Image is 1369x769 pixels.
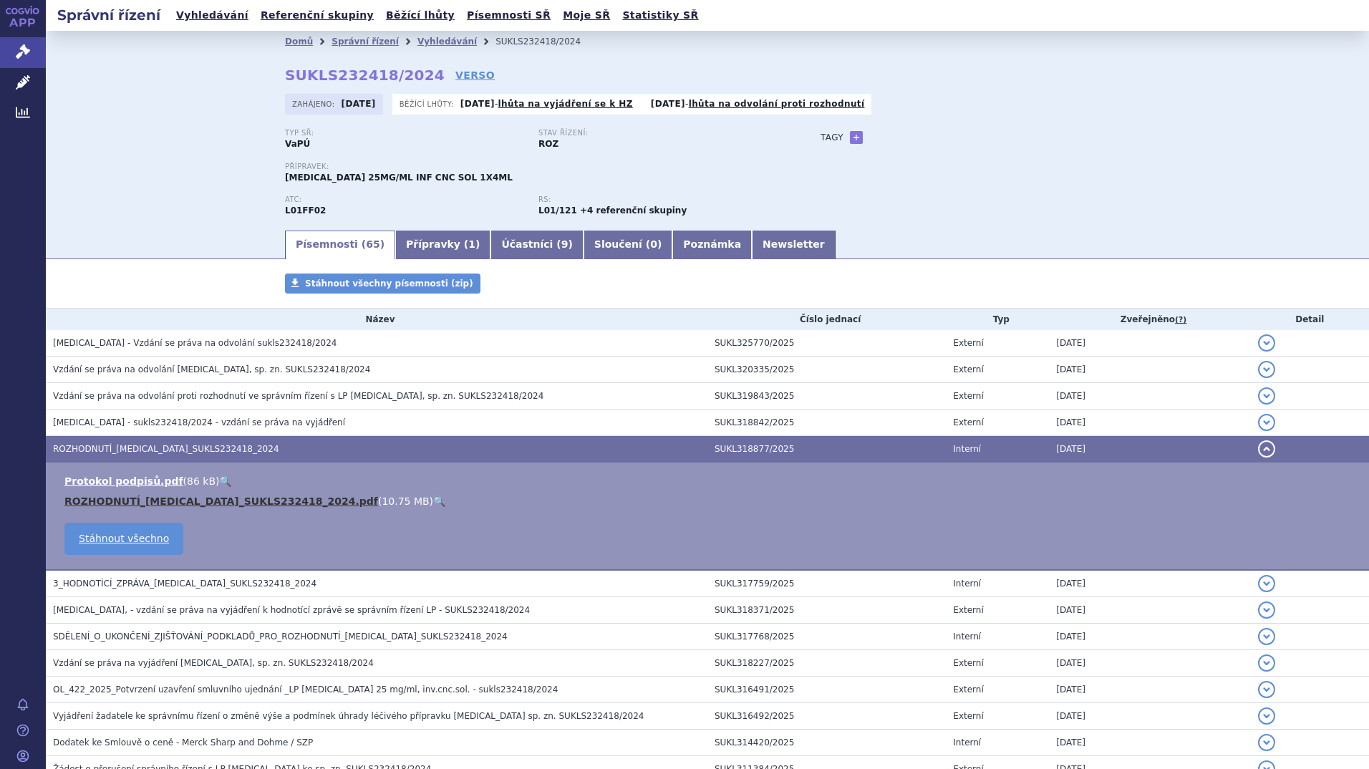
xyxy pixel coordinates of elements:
a: Stáhnout všechny písemnosti (zip) [285,274,480,294]
a: VERSO [455,68,495,82]
strong: PEMBROLIZUMAB [285,205,326,216]
span: Externí [953,391,983,401]
span: Vzdání se práva na vyjádření KEYTRUDA, sp. zn. SUKLS232418/2024 [53,658,374,668]
td: SUKL317768/2025 [707,624,946,650]
a: lhůta na odvolání proti rozhodnutí [689,99,865,109]
a: Poznámka [672,231,752,259]
span: Stáhnout všechny písemnosti (zip) [305,279,473,289]
a: 🔍 [219,475,231,487]
span: SDĚLENÍ_O_UKONČENÍ_ZJIŠŤOVÁNÍ_PODKLADŮ_PRO_ROZHODNUTÍ_KEYTRUDA_SUKLS232418_2024 [53,632,508,642]
td: SUKL318877/2025 [707,436,946,463]
span: Interní [953,632,981,642]
p: RS: [538,195,778,204]
a: Účastníci (9) [490,231,583,259]
h3: Tagy [821,129,843,146]
td: SUKL325770/2025 [707,330,946,357]
span: 9 [561,238,569,250]
a: Moje SŘ [558,6,614,25]
span: Interní [953,444,981,454]
li: SUKLS232418/2024 [495,31,599,52]
span: Externí [953,338,983,348]
button: detail [1258,601,1275,619]
a: Referenční skupiny [256,6,378,25]
td: [DATE] [1049,650,1250,677]
button: detail [1258,414,1275,431]
span: 65 [366,238,379,250]
a: Správní řízení [332,37,399,47]
span: KEYTRUDA - Vzdání se práva na odvolání sukls232418/2024 [53,338,337,348]
a: Protokol podpisů.pdf [64,475,183,487]
span: [MEDICAL_DATA] 25MG/ML INF CNC SOL 1X4ML [285,173,513,183]
strong: ROZ [538,139,558,149]
button: detail [1258,387,1275,405]
th: Číslo jednací [707,309,946,330]
p: Typ SŘ: [285,129,524,137]
span: Externí [953,658,983,668]
th: Detail [1251,309,1369,330]
strong: [DATE] [651,99,685,109]
strong: VaPÚ [285,139,310,149]
span: Externí [953,605,983,615]
button: detail [1258,575,1275,592]
span: Externí [953,417,983,427]
span: Interní [953,737,981,748]
td: [DATE] [1049,624,1250,650]
td: SUKL318227/2025 [707,650,946,677]
strong: [DATE] [460,99,495,109]
button: detail [1258,707,1275,725]
li: ( ) [64,474,1355,488]
span: Externí [953,364,983,374]
td: [DATE] [1049,570,1250,597]
span: Externí [953,685,983,695]
td: [DATE] [1049,703,1250,730]
td: [DATE] [1049,330,1250,357]
th: Typ [946,309,1049,330]
span: 1 [468,238,475,250]
span: Vzdání se práva na odvolání proti rozhodnutí ve správním řízení s LP Keytruda, sp. zn. SUKLS23241... [53,391,543,401]
td: [DATE] [1049,677,1250,703]
span: Běžící lhůty: [400,98,457,110]
span: Interní [953,579,981,589]
span: 0 [650,238,657,250]
span: 10.75 MB [382,495,429,507]
a: Stáhnout všechno [64,523,183,555]
td: SUKL319843/2025 [707,383,946,410]
td: [DATE] [1049,410,1250,436]
a: 🔍 [433,495,445,507]
button: detail [1258,440,1275,458]
button: detail [1258,361,1275,378]
button: detail [1258,654,1275,672]
td: [DATE] [1049,383,1250,410]
a: Písemnosti (65) [285,231,395,259]
th: Zveřejněno [1049,309,1250,330]
a: Newsletter [752,231,836,259]
p: Přípravek: [285,163,792,171]
span: ROZHODNUTÍ_KEYTRUDA_SUKLS232418_2024 [53,444,279,454]
td: SUKL318371/2025 [707,597,946,624]
th: Název [46,309,707,330]
span: 86 kB [187,475,216,487]
span: Keytruda, - vzdání se práva na vyjádření k hodnotící zprávě se správním řízení LP - SUKLS232418/2024 [53,605,530,615]
strong: SUKLS232418/2024 [285,67,445,84]
a: Vyhledávání [172,6,253,25]
span: Vyjádření žadatele ke správnímu řízení o změně výše a podmínek úhrady léčivého přípravku KEYTRUDA... [53,711,644,721]
a: Statistiky SŘ [618,6,702,25]
p: - [460,98,633,110]
td: SUKL316492/2025 [707,703,946,730]
strong: pembrolizumab [538,205,577,216]
td: [DATE] [1049,436,1250,463]
a: Sloučení (0) [584,231,672,259]
button: detail [1258,334,1275,352]
td: SUKL318842/2025 [707,410,946,436]
button: detail [1258,734,1275,751]
p: - [651,98,865,110]
a: Vyhledávání [417,37,477,47]
td: [DATE] [1049,357,1250,383]
td: [DATE] [1049,730,1250,756]
button: detail [1258,628,1275,645]
a: + [850,131,863,144]
a: Písemnosti SŘ [463,6,555,25]
a: Domů [285,37,313,47]
span: Externí [953,711,983,721]
span: Dodatek ke Smlouvě o ceně - Merck Sharp and Dohme / SZP [53,737,313,748]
